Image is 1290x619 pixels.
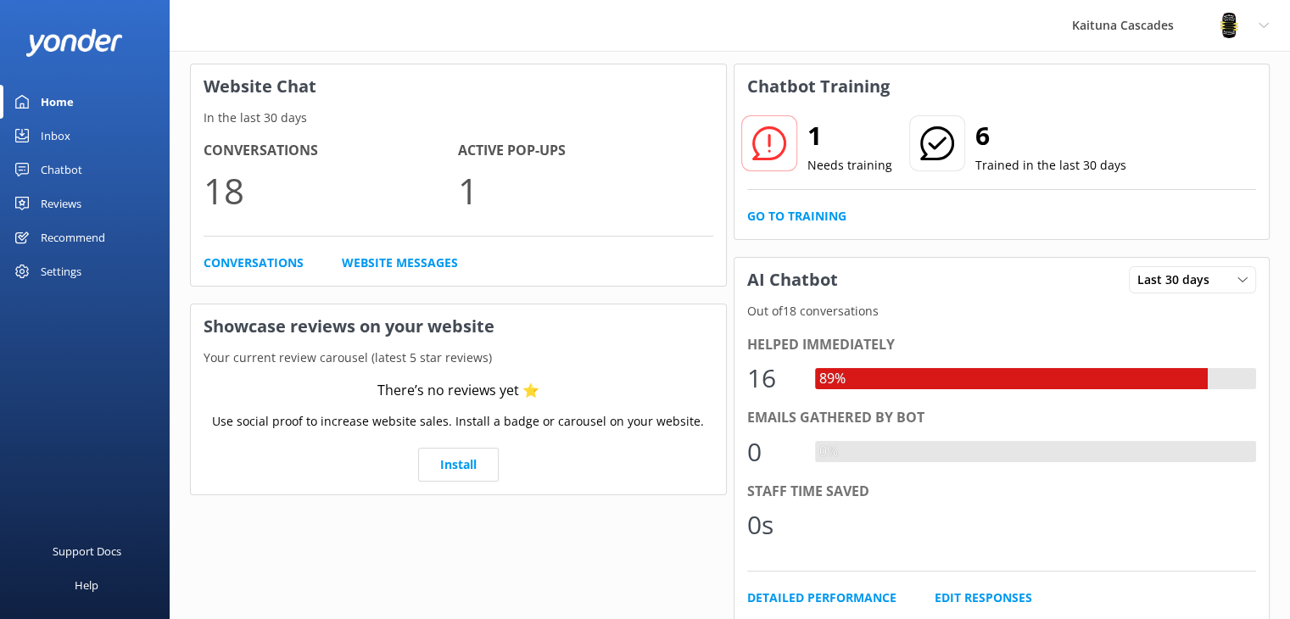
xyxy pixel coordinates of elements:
[204,140,458,162] h4: Conversations
[734,302,1270,321] p: Out of 18 conversations
[747,588,896,607] a: Detailed Performance
[41,220,105,254] div: Recommend
[1216,13,1242,38] img: 802-1755650174.png
[25,29,123,57] img: yonder-white-logo.png
[1137,270,1220,289] span: Last 30 days
[747,481,1257,503] div: Staff time saved
[747,334,1257,356] div: Helped immediately
[377,380,539,402] div: There’s no reviews yet ⭐
[41,254,81,288] div: Settings
[747,432,798,472] div: 0
[935,588,1032,607] a: Edit Responses
[807,115,892,156] h2: 1
[53,534,121,568] div: Support Docs
[191,349,726,367] p: Your current review carousel (latest 5 star reviews)
[747,207,846,226] a: Go to Training
[342,254,458,272] a: Website Messages
[204,162,458,219] p: 18
[41,153,82,187] div: Chatbot
[41,187,81,220] div: Reviews
[191,304,726,349] h3: Showcase reviews on your website
[75,568,98,602] div: Help
[747,407,1257,429] div: Emails gathered by bot
[204,254,304,272] a: Conversations
[734,258,851,302] h3: AI Chatbot
[747,505,798,545] div: 0s
[191,109,726,127] p: In the last 30 days
[191,64,726,109] h3: Website Chat
[458,162,712,219] p: 1
[458,140,712,162] h4: Active Pop-ups
[41,119,70,153] div: Inbox
[815,441,842,463] div: 0%
[212,412,704,431] p: Use social proof to increase website sales. Install a badge or carousel on your website.
[815,368,850,390] div: 89%
[41,85,74,119] div: Home
[734,64,902,109] h3: Chatbot Training
[975,156,1126,175] p: Trained in the last 30 days
[975,115,1126,156] h2: 6
[747,358,798,399] div: 16
[418,448,499,482] a: Install
[807,156,892,175] p: Needs training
